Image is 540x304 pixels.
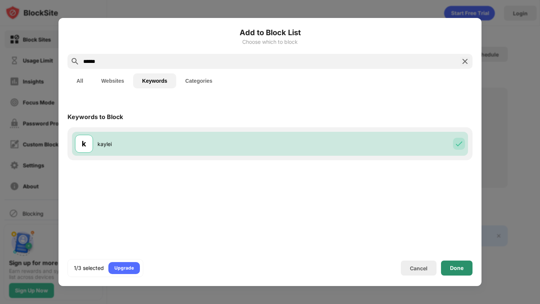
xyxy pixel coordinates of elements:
button: Websites [92,73,133,88]
div: Cancel [410,265,427,271]
div: Choose which to block [67,39,472,45]
button: Categories [176,73,221,88]
div: 1/3 selected [74,264,104,272]
div: Keywords to Block [67,113,123,121]
div: Done [450,265,463,271]
button: All [67,73,92,88]
div: kaylei [97,140,270,148]
div: Upgrade [114,264,134,272]
img: search-close [460,57,469,66]
button: Keywords [133,73,176,88]
div: k [82,138,86,149]
img: search.svg [70,57,79,66]
h6: Add to Block List [67,27,472,38]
